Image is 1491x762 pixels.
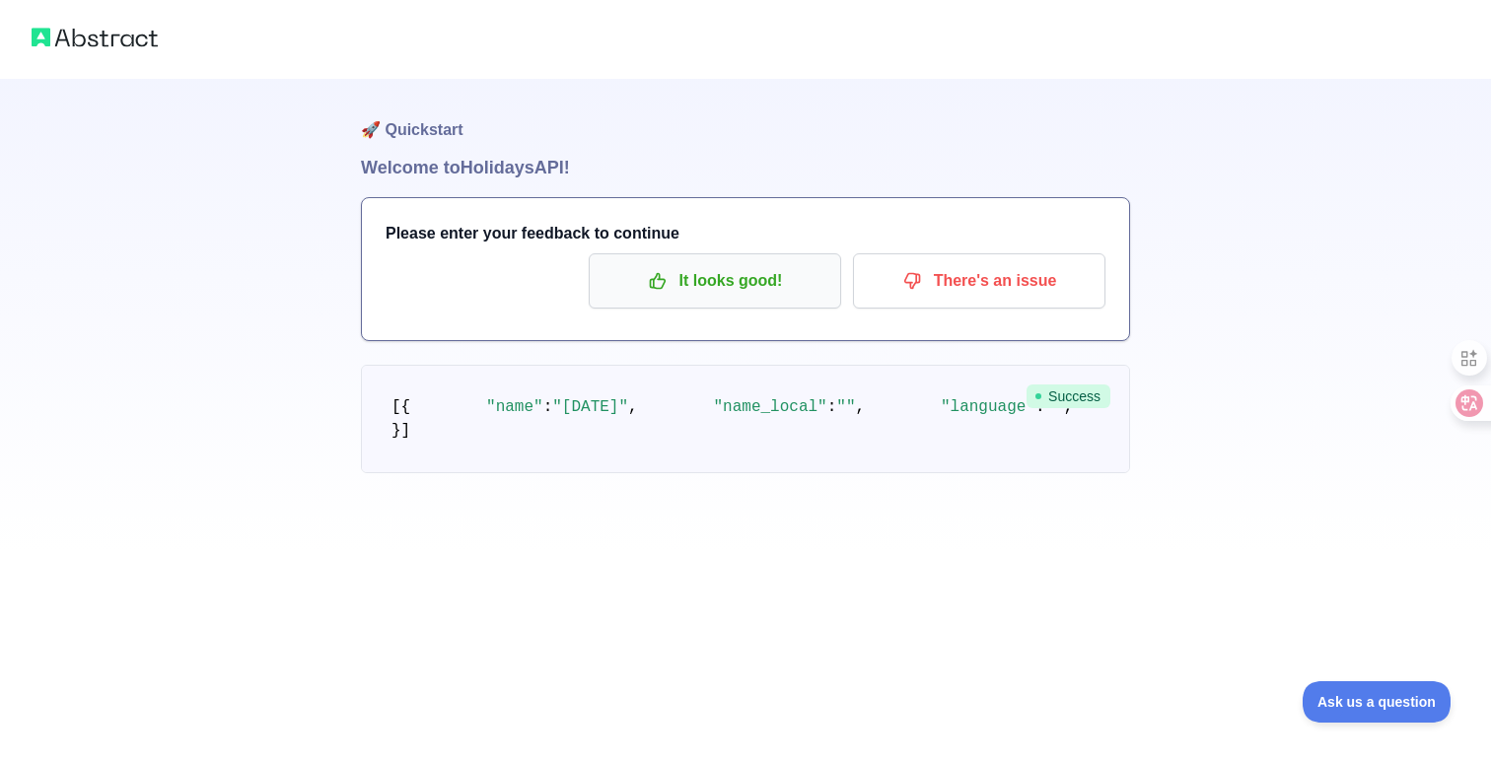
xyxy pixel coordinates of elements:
img: Abstract logo [32,24,158,51]
span: "[DATE]" [552,398,628,416]
span: "name" [486,398,543,416]
p: It looks good! [603,264,826,298]
iframe: Toggle Customer Support [1303,681,1452,723]
span: "language" [941,398,1035,416]
button: It looks good! [589,253,841,309]
span: Success [1027,384,1110,408]
span: : [543,398,553,416]
span: : [827,398,837,416]
span: , [856,398,866,416]
span: , [628,398,638,416]
h1: 🚀 Quickstart [361,79,1130,154]
h1: Welcome to Holidays API! [361,154,1130,181]
p: There's an issue [868,264,1091,298]
button: There's an issue [853,253,1105,309]
span: "name_local" [713,398,826,416]
span: [ [391,398,401,416]
span: "" [836,398,855,416]
h3: Please enter your feedback to continue [386,222,1105,245]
